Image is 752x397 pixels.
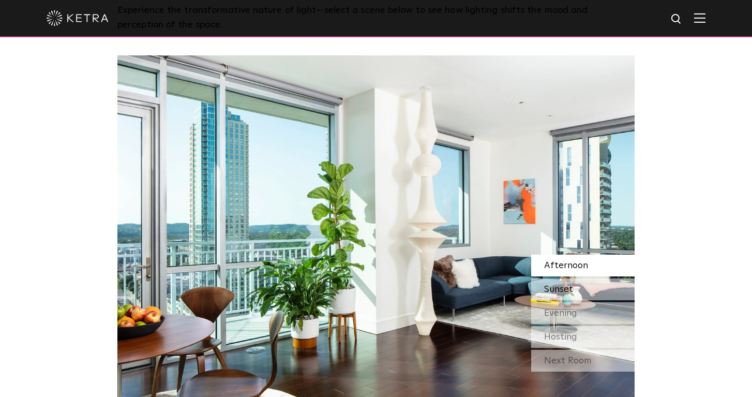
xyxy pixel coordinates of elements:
[531,350,635,372] div: Next Room
[47,10,109,26] img: ketra-logo-2019-white
[544,261,588,270] span: Afternoon
[544,332,577,342] span: Hosting
[544,308,577,318] span: Evening
[670,13,683,26] img: search icon
[694,13,705,23] img: Hamburger%20Nav.svg
[544,285,573,294] span: Sunset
